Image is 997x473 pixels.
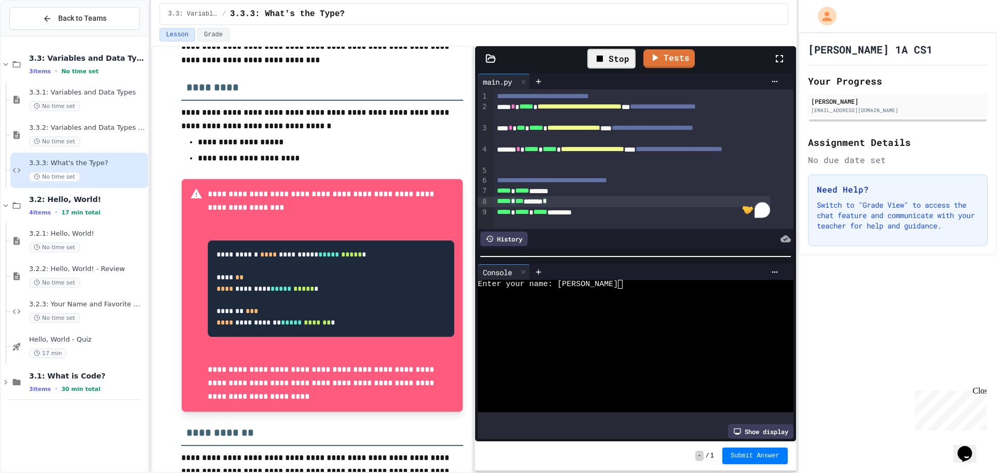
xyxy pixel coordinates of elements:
[808,154,988,166] div: No due date set
[29,88,146,97] span: 3.3.1: Variables and Data Types
[55,208,57,217] span: •
[808,135,988,150] h2: Assignment Details
[478,74,530,89] div: main.py
[817,183,979,196] h3: Need Help?
[29,137,80,146] span: No time set
[478,102,488,123] div: 2
[230,8,345,20] span: 3.3.3: What's the Type?
[478,264,530,280] div: Console
[29,124,146,132] span: 3.3.2: Variables and Data Types - Review
[953,431,987,463] iframe: chat widget
[29,242,80,252] span: No time set
[807,4,839,28] div: My Account
[29,209,51,216] span: 4 items
[58,13,106,24] span: Back to Teams
[197,28,230,42] button: Grade
[817,200,979,231] p: Switch to "Grade View" to access the chat feature and communicate with your teacher for help and ...
[478,76,517,87] div: main.py
[706,452,709,460] span: /
[29,371,146,381] span: 3.1: What is Code?
[811,106,985,114] div: [EMAIL_ADDRESS][DOMAIN_NAME]
[478,280,618,289] span: Enter your name: [PERSON_NAME]
[222,10,226,18] span: /
[55,67,57,75] span: •
[29,172,80,182] span: No time set
[731,452,779,460] span: Submit Answer
[29,313,80,323] span: No time set
[29,278,80,288] span: No time set
[29,300,146,309] span: 3.2.3: Your Name and Favorite Movie
[808,74,988,88] h2: Your Progress
[29,159,146,168] span: 3.3.3: What's the Type?
[61,209,100,216] span: 17 min total
[29,68,51,75] span: 3 items
[29,265,146,274] span: 3.2.2: Hello, World! - Review
[478,267,517,278] div: Console
[29,348,66,358] span: 17 min
[4,4,72,66] div: Chat with us now!Close
[168,10,218,18] span: 3.3: Variables and Data Types
[29,53,146,63] span: 3.3: Variables and Data Types
[911,386,987,430] iframe: chat widget
[722,448,788,464] button: Submit Answer
[643,49,695,68] a: Tests
[478,186,488,196] div: 7
[478,123,488,144] div: 3
[61,68,99,75] span: No time set
[29,195,146,204] span: 3.2: Hello, World!
[808,42,933,57] h1: [PERSON_NAME] 1A CS1
[478,166,488,176] div: 5
[159,28,195,42] button: Lesson
[480,232,528,246] div: History
[29,229,146,238] span: 3.2.1: Hello, World!
[9,7,140,30] button: Back to Teams
[728,424,793,439] div: Show display
[494,89,793,229] div: To enrich screen reader interactions, please activate Accessibility in Grammarly extension settings
[710,452,714,460] span: 1
[61,386,100,393] span: 30 min total
[811,97,985,106] div: [PERSON_NAME]
[478,91,488,102] div: 1
[695,451,703,461] span: -
[29,101,80,111] span: No time set
[478,144,488,166] div: 4
[29,335,146,344] span: Hello, World - Quiz
[587,49,636,69] div: Stop
[55,385,57,393] span: •
[478,175,488,186] div: 6
[29,386,51,393] span: 3 items
[478,197,488,207] div: 8
[478,207,488,218] div: 9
